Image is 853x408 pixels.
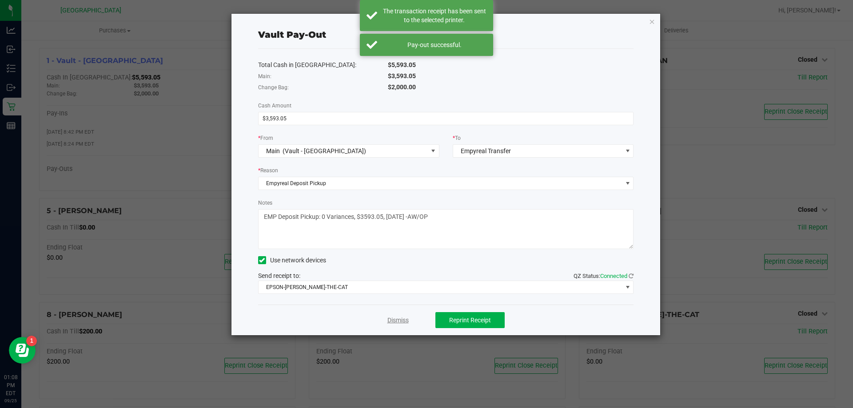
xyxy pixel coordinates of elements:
div: The transaction receipt has been sent to the selected printer. [382,7,486,24]
iframe: Resource center [9,337,36,364]
span: EPSON-[PERSON_NAME]-THE-CAT [259,281,622,293]
span: Empyreal Transfer [461,147,511,154]
button: Reprint Receipt [435,312,505,328]
span: Cash Amount [258,103,291,109]
span: Change Bag: [258,84,289,91]
span: Connected [600,273,627,279]
span: $2,000.00 [388,83,416,91]
span: Main [266,147,280,154]
div: Vault Pay-Out [258,28,326,41]
span: (Vault - [GEOGRAPHIC_DATA]) [283,147,366,154]
span: Empyreal Deposit Pickup [259,177,622,190]
span: Main: [258,73,271,79]
span: Reprint Receipt [449,317,491,324]
label: To [453,134,461,142]
label: Notes [258,199,272,207]
label: From [258,134,273,142]
span: Send receipt to: [258,272,300,279]
iframe: Resource center unread badge [26,336,37,346]
div: Pay-out successful. [382,40,486,49]
label: Reason [258,166,278,174]
span: Total Cash in [GEOGRAPHIC_DATA]: [258,61,356,68]
a: Dismiss [387,316,409,325]
span: $5,593.05 [388,61,416,68]
span: QZ Status: [574,273,634,279]
span: $3,593.05 [388,72,416,79]
label: Use network devices [258,256,326,265]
